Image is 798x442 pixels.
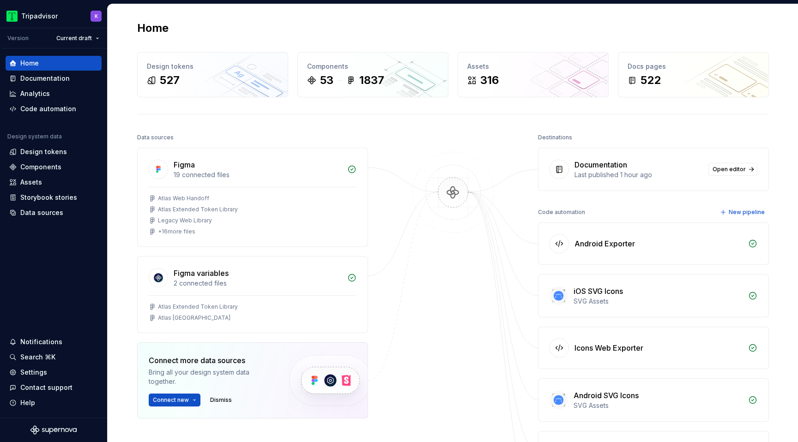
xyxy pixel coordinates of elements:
div: Last published 1 hour ago [574,170,703,179]
a: Open editor [708,163,757,176]
span: Open editor [713,166,746,173]
a: Figma19 connected filesAtlas Web HandoffAtlas Extended Token LibraryLegacy Web Library+16more files [137,148,368,247]
button: Contact support [6,380,102,395]
div: Components [307,62,439,71]
div: Notifications [20,337,62,346]
div: Figma variables [174,268,229,279]
button: Dismiss [206,394,236,406]
div: Analytics [20,89,50,98]
div: Docs pages [628,62,759,71]
div: Contact support [20,383,73,392]
div: Assets [20,178,42,187]
div: Figma [174,159,195,170]
div: Code automation [538,206,585,219]
span: Dismiss [210,396,232,404]
div: Assets [467,62,599,71]
button: Connect new [149,394,200,406]
div: iOS SVG Icons [574,286,623,297]
div: Atlas Extended Token Library [158,206,238,213]
div: 2 connected files [174,279,342,288]
div: Android SVG Icons [574,390,639,401]
span: Current draft [56,35,92,42]
div: SVG Assets [574,401,743,410]
a: Settings [6,365,102,380]
div: Data sources [20,208,63,217]
button: Help [6,395,102,410]
a: Analytics [6,86,102,101]
div: 316 [480,73,499,88]
a: Components531837 [297,52,448,97]
div: Connect more data sources [149,355,273,366]
div: Help [20,398,35,407]
div: 19 connected files [174,170,342,179]
div: Documentation [20,74,70,83]
button: Notifications [6,334,102,349]
div: Icons Web Exporter [574,342,643,353]
a: Docs pages522 [618,52,769,97]
div: 53 [320,73,333,88]
div: Home [20,59,39,68]
div: Data sources [137,131,174,144]
div: Design tokens [147,62,278,71]
button: Search ⌘K [6,350,102,364]
button: New pipeline [717,206,769,219]
div: 522 [641,73,661,88]
div: Design tokens [20,147,67,156]
div: Destinations [538,131,572,144]
div: SVG Assets [574,297,743,306]
div: Atlas Web Handoff [158,195,209,202]
a: Home [6,56,102,71]
img: 0ed0e8b8-9446-497d-bad0-376821b19aa5.png [6,11,18,22]
div: Android Exporter [574,238,635,249]
div: Components [20,162,61,172]
h2: Home [137,21,169,36]
button: TripadvisorK [2,6,105,26]
a: Design tokens527 [137,52,288,97]
div: Bring all your design system data together. [149,368,273,386]
div: + 16 more files [158,228,195,235]
div: Documentation [574,159,627,170]
a: Assets [6,175,102,190]
div: Version [7,35,29,42]
svg: Supernova Logo [30,425,77,435]
div: 527 [160,73,180,88]
a: Data sources [6,205,102,220]
div: Design system data [7,133,62,140]
div: Legacy Web Library [158,217,212,224]
div: Code automation [20,104,76,113]
a: Storybook stories [6,190,102,205]
div: Storybook stories [20,193,77,202]
button: Current draft [52,32,103,45]
div: Search ⌘K [20,352,55,362]
a: Assets316 [458,52,609,97]
div: K [95,12,98,20]
div: Atlas Extended Token Library [158,303,238,311]
div: 1837 [359,73,384,88]
a: Code automation [6,102,102,116]
a: Components [6,160,102,174]
div: Settings [20,368,47,377]
a: Documentation [6,71,102,86]
a: Figma variables2 connected filesAtlas Extended Token LibraryAtlas [GEOGRAPHIC_DATA] [137,256,368,333]
div: Tripadvisor [21,12,58,21]
span: New pipeline [729,209,765,216]
div: Atlas [GEOGRAPHIC_DATA] [158,314,230,322]
a: Design tokens [6,144,102,159]
span: Connect new [153,396,189,404]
